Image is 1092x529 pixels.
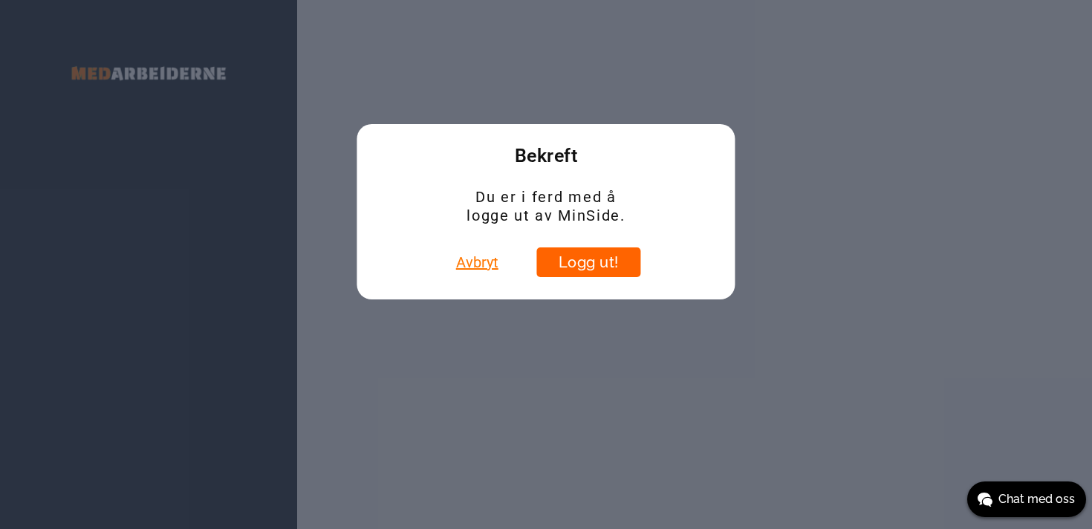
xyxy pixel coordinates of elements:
[515,146,578,166] span: Bekreft
[998,490,1075,508] span: Chat med oss
[536,247,640,277] button: Logg ut!
[455,188,637,225] span: Du er i ferd med å logge ut av MinSide.
[967,481,1086,517] button: Chat med oss
[452,247,503,277] button: Avbryt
